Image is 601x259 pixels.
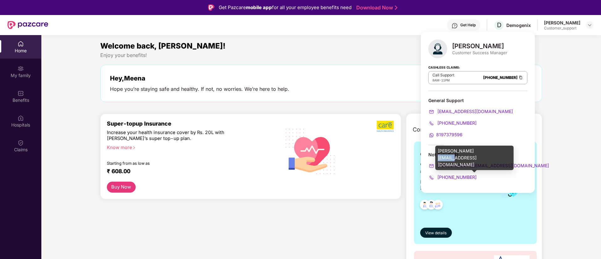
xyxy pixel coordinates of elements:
img: Stroke [395,4,397,11]
img: Logo [208,4,214,11]
span: Welcome back, [PERSON_NAME]! [100,41,226,50]
div: ₹ 608.00 [107,168,269,175]
a: [PHONE_NUMBER] [428,174,477,180]
strong: mobile app [246,4,272,10]
a: [PHONE_NUMBER] [428,120,477,126]
img: svg+xml;base64,PHN2ZyB4bWxucz0iaHR0cDovL3d3dy53My5vcmcvMjAwMC9zdmciIHdpZHRoPSIyMCIgaGVpZ2h0PSIyMC... [428,109,435,115]
img: svg+xml;base64,PHN2ZyB4bWxucz0iaHR0cDovL3d3dy53My5vcmcvMjAwMC9zdmciIHdpZHRoPSI0OC45NDMiIGhlaWdodD... [417,198,432,213]
img: Clipboard Icon [518,75,523,80]
span: 8197379596 [436,132,463,137]
img: svg+xml;base64,PHN2ZyB4bWxucz0iaHR0cDovL3d3dy53My5vcmcvMjAwMC9zdmciIHdpZHRoPSI0OC45NDMiIGhlaWdodD... [424,198,439,213]
img: svg+xml;base64,PHN2ZyBpZD0iSG9zcGl0YWxzIiB4bWxucz0iaHR0cDovL3d3dy53My5vcmcvMjAwMC9zdmciIHdpZHRoPS... [18,115,24,121]
img: svg+xml;base64,PHN2ZyBpZD0iRHJvcGRvd24tMzJ4MzIiIHhtbG5zPSJodHRwOi8vd3d3LnczLm9yZy8yMDAwL3N2ZyIgd2... [587,23,592,28]
div: [PERSON_NAME][EMAIL_ADDRESS][DOMAIN_NAME] [435,146,514,170]
p: Call Support [432,73,454,78]
a: [PERSON_NAME][EMAIL_ADDRESS][DOMAIN_NAME] [428,163,549,168]
div: General Support [428,97,527,103]
span: right [132,146,136,149]
img: svg+xml;base64,PHN2ZyB4bWxucz0iaHR0cDovL3d3dy53My5vcmcvMjAwMC9zdmciIHhtbG5zOnhsaW5rPSJodHRwOi8vd3... [428,39,447,58]
a: 8197379596 [428,132,463,137]
img: svg+xml;base64,PHN2ZyB4bWxucz0iaHR0cDovL3d3dy53My5vcmcvMjAwMC9zdmciIHdpZHRoPSIyMCIgaGVpZ2h0PSIyMC... [428,120,435,127]
span: View details [425,230,447,236]
div: Increase your health insurance cover by Rs. 20L with [PERSON_NAME]’s super top-up plan. [107,130,248,142]
div: Get Pazcare for all your employee benefits need [219,4,352,11]
div: Enjoy your benefits! [100,52,542,59]
strong: Cashless Claims: [428,64,460,70]
img: svg+xml;base64,PHN2ZyB4bWxucz0iaHR0cDovL3d3dy53My5vcmcvMjAwMC9zdmciIHdpZHRoPSIyMCIgaGVpZ2h0PSIyMC... [428,163,435,169]
span: [EMAIL_ADDRESS][DOMAIN_NAME] [436,109,513,114]
div: Hey, Meena [110,75,289,82]
a: Download Now [356,4,395,11]
img: svg+xml;base64,PHN2ZyB3aWR0aD0iMjAiIGhlaWdodD0iMjAiIHZpZXdCb3g9IjAgMCAyMCAyMCIgZmlsbD0ibm9uZSIgeG... [18,65,24,72]
div: Super-topup Insurance [107,120,275,127]
div: Hope you’re staying safe and healthy. If not, no worries. We’re here to help. [110,86,289,92]
button: View details [420,228,452,238]
img: svg+xml;base64,PHN2ZyB4bWxucz0iaHR0cDovL3d3dy53My5vcmcvMjAwMC9zdmciIHdpZHRoPSI0OC45NDMiIGhlaWdodD... [430,198,446,213]
img: svg+xml;base64,PHN2ZyBpZD0iQ2xhaW0iIHhtbG5zPSJodHRwOi8vd3d3LnczLm9yZy8yMDAwL3N2ZyIgd2lkdGg9IjIwIi... [18,140,24,146]
div: Know more [107,145,271,149]
span: 8AM [432,78,439,82]
img: New Pazcare Logo [8,21,48,29]
div: Not Satisfied? [428,152,527,181]
div: [PERSON_NAME] [544,20,580,26]
div: Starting from as low as [107,161,248,165]
img: svg+xml;base64,PHN2ZyB4bWxucz0iaHR0cDovL3d3dy53My5vcmcvMjAwMC9zdmciIHdpZHRoPSIyMCIgaGVpZ2h0PSIyMC... [428,174,435,181]
div: Get Help [460,23,476,28]
img: svg+xml;base64,PHN2ZyBpZD0iSGVscC0zMngzMiIgeG1sbnM9Imh0dHA6Ly93d3cudzMub3JnLzIwMDAvc3ZnIiB3aWR0aD... [452,23,458,29]
div: Customer_support [544,26,580,31]
img: svg+xml;base64,PHN2ZyBpZD0iSG9tZSIgeG1sbnM9Imh0dHA6Ly93d3cudzMub3JnLzIwMDAvc3ZnIiB3aWR0aD0iMjAiIG... [18,41,24,47]
button: Buy Now [107,182,136,193]
img: svg+xml;base64,PHN2ZyB4bWxucz0iaHR0cDovL3d3dy53My5vcmcvMjAwMC9zdmciIHdpZHRoPSIyMCIgaGVpZ2h0PSIyMC... [428,132,435,138]
div: Customer Success Manager [452,50,507,55]
div: Demogenix [506,22,531,28]
a: [EMAIL_ADDRESS][DOMAIN_NAME] [428,109,513,114]
div: Not Satisfied? [428,152,527,158]
span: [PHONE_NUMBER] [436,174,477,180]
img: b5dec4f62d2307b9de63beb79f102df3.png [377,120,395,132]
span: 11PM [441,78,450,82]
span: Company benefits [413,125,462,134]
div: General Support [428,97,527,138]
span: [PHONE_NUMBER] [436,120,477,126]
div: - [432,78,454,83]
span: D [497,21,501,29]
div: [PERSON_NAME] [452,42,507,50]
a: [PHONE_NUMBER] [483,75,518,80]
img: svg+xml;base64,PHN2ZyBpZD0iQmVuZWZpdHMiIHhtbG5zPSJodHRwOi8vd3d3LnczLm9yZy8yMDAwL3N2ZyIgd2lkdGg9Ij... [18,90,24,96]
img: svg+xml;base64,PHN2ZyB4bWxucz0iaHR0cDovL3d3dy53My5vcmcvMjAwMC9zdmciIHhtbG5zOnhsaW5rPSJodHRwOi8vd3... [280,121,340,181]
